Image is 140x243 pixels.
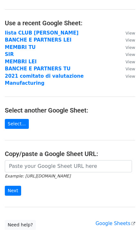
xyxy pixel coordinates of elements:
small: View [126,74,135,79]
a: View [119,66,135,72]
a: View [119,59,135,65]
a: BANCHE E PARTNERS TU [5,66,70,72]
a: View [119,51,135,57]
small: View [126,38,135,43]
a: View [119,73,135,79]
small: View [126,31,135,35]
small: View [126,59,135,64]
small: View [126,52,135,57]
h4: Use a recent Google Sheet: [5,19,135,27]
h4: Copy/paste a Google Sheet URL: [5,150,135,158]
a: Need help? [5,220,36,230]
small: Example: [URL][DOMAIN_NAME] [5,174,70,178]
a: Google Sheets [95,221,135,226]
h4: Select another Google Sheet: [5,106,135,114]
a: MEMBRI LEI [5,59,37,65]
small: View [126,67,135,71]
input: Paste your Google Sheet URL here [5,160,132,172]
a: BANCHE E PARTNERS LEI [5,37,71,43]
iframe: Chat Widget [108,212,140,243]
a: Select... [5,119,29,129]
a: 2021 comitato di valutazione Manufacturing [5,73,84,86]
small: View [126,45,135,50]
a: SIR [5,51,14,57]
a: View [119,44,135,50]
a: lista CLUB [PERSON_NAME] [5,30,78,36]
a: View [119,30,135,36]
a: MEMBRI TU [5,44,36,50]
div: Widget chat [108,212,140,243]
input: Next [5,186,21,196]
a: View [119,37,135,43]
